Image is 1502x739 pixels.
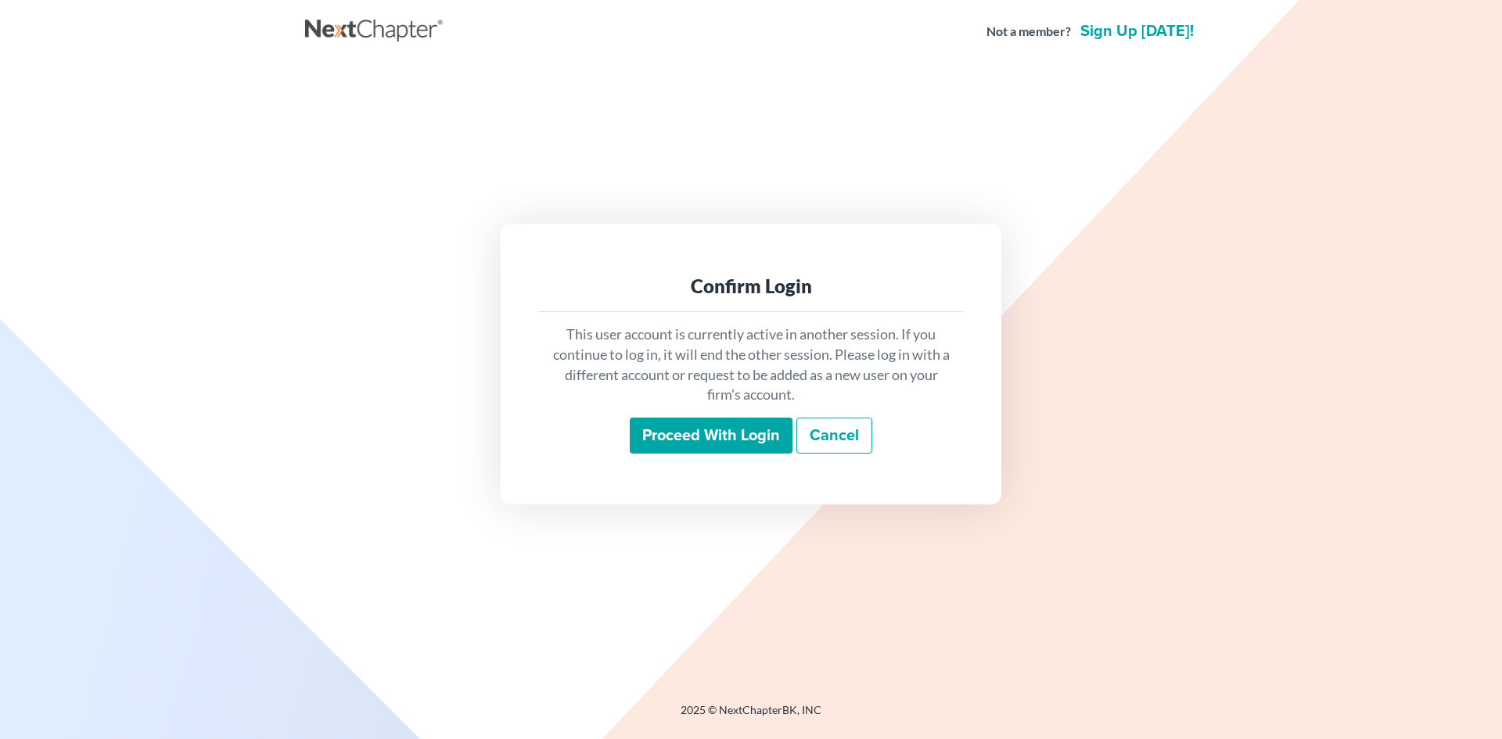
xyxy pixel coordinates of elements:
div: Confirm Login [551,274,951,299]
a: Sign up [DATE]! [1077,23,1197,39]
a: Cancel [796,418,872,454]
div: 2025 © NextChapterBK, INC [305,702,1197,730]
strong: Not a member? [986,23,1071,41]
p: This user account is currently active in another session. If you continue to log in, it will end ... [551,325,951,405]
input: Proceed with login [630,418,792,454]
